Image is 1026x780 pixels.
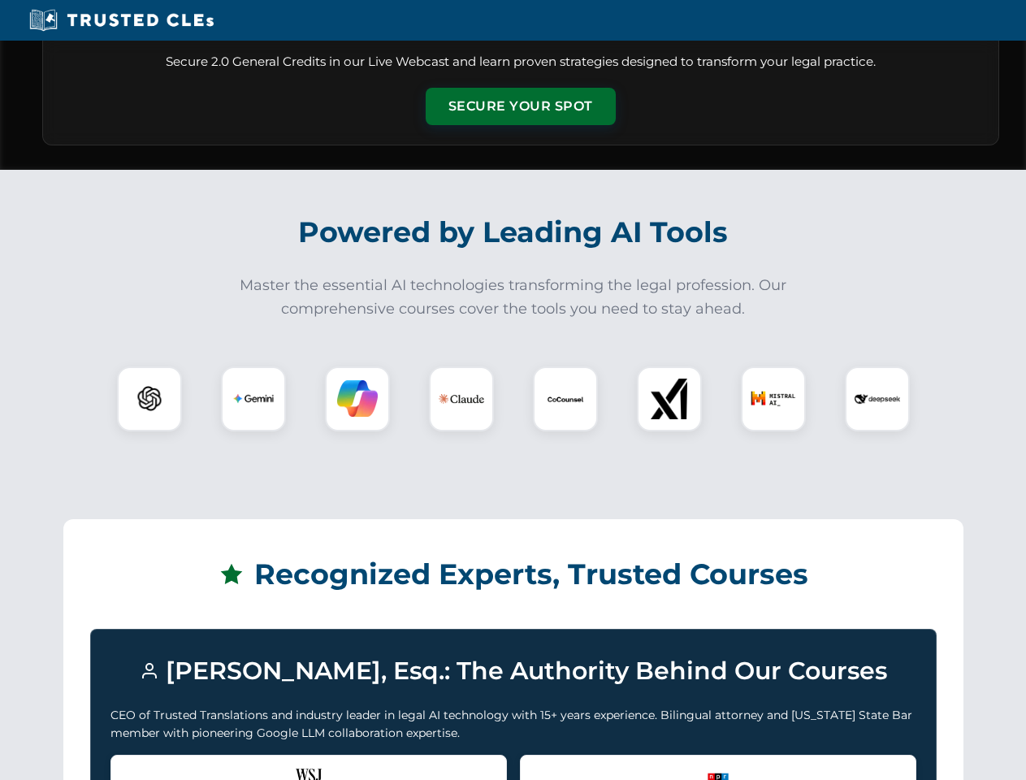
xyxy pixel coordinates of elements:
img: ChatGPT Logo [126,375,173,422]
h2: Recognized Experts, Trusted Courses [90,546,937,603]
img: Copilot Logo [337,379,378,419]
h2: Powered by Leading AI Tools [63,204,963,261]
h3: [PERSON_NAME], Esq.: The Authority Behind Our Courses [110,649,916,693]
div: Copilot [325,366,390,431]
p: CEO of Trusted Translations and industry leader in legal AI technology with 15+ years experience.... [110,706,916,743]
img: xAI Logo [649,379,690,419]
img: Gemini Logo [233,379,274,419]
img: Claude Logo [439,376,484,422]
div: Claude [429,366,494,431]
div: Mistral AI [741,366,806,431]
div: CoCounsel [533,366,598,431]
div: DeepSeek [845,366,910,431]
img: Mistral AI Logo [751,376,796,422]
div: Gemini [221,366,286,431]
p: Master the essential AI technologies transforming the legal profession. Our comprehensive courses... [229,274,798,321]
div: ChatGPT [117,366,182,431]
img: CoCounsel Logo [545,379,586,419]
button: Secure Your Spot [426,88,616,125]
img: Trusted CLEs [24,8,219,32]
div: xAI [637,366,702,431]
img: DeepSeek Logo [855,376,900,422]
p: Secure 2.0 General Credits in our Live Webcast and learn proven strategies designed to transform ... [63,53,979,71]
